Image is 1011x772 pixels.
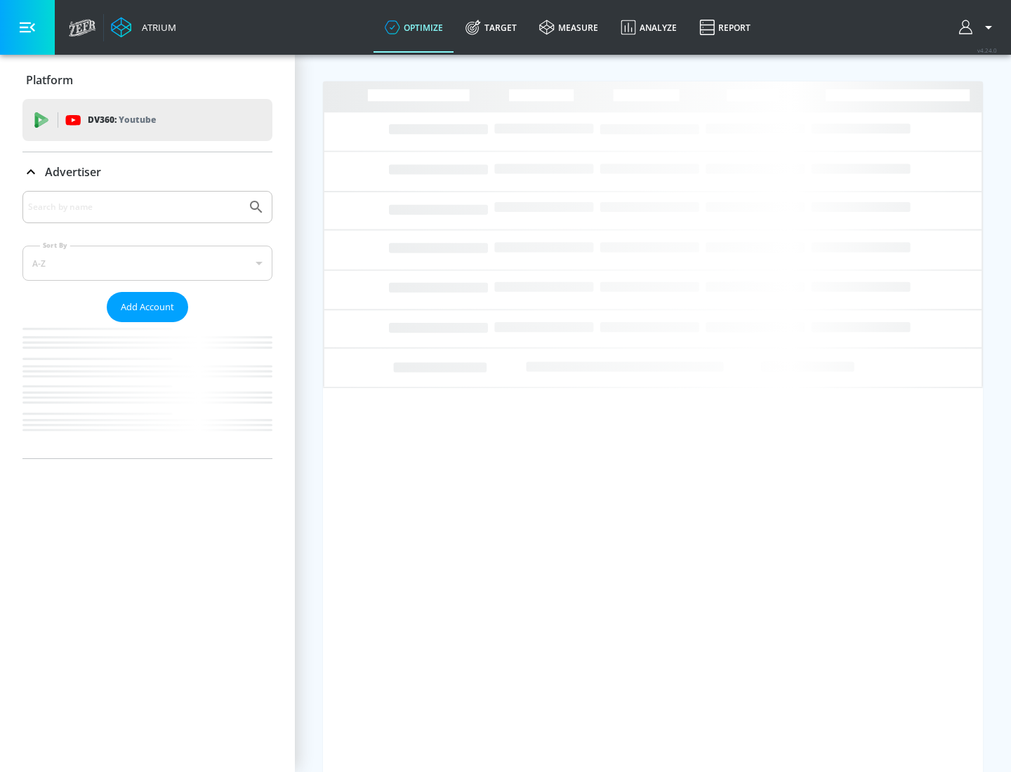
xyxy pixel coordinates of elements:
p: Platform [26,72,73,88]
div: DV360: Youtube [22,99,272,141]
input: Search by name [28,198,241,216]
p: Advertiser [45,164,101,180]
a: Report [688,2,762,53]
nav: list of Advertiser [22,322,272,458]
span: v 4.24.0 [977,46,997,54]
div: A-Z [22,246,272,281]
div: Atrium [136,21,176,34]
p: DV360: [88,112,156,128]
a: Analyze [609,2,688,53]
a: measure [528,2,609,53]
button: Add Account [107,292,188,322]
div: Platform [22,60,272,100]
a: optimize [374,2,454,53]
a: Target [454,2,528,53]
a: Atrium [111,17,176,38]
div: Advertiser [22,152,272,192]
span: Add Account [121,299,174,315]
label: Sort By [40,241,70,250]
p: Youtube [119,112,156,127]
div: Advertiser [22,191,272,458]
